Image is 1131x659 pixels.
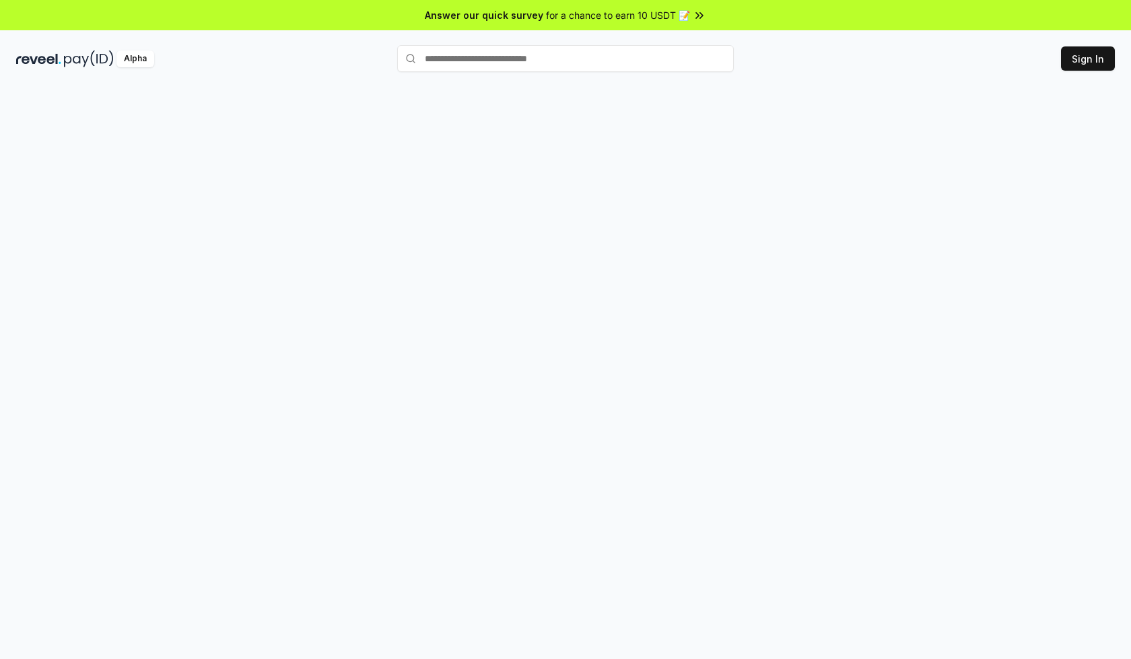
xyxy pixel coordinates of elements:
[16,50,61,67] img: reveel_dark
[64,50,114,67] img: pay_id
[425,8,543,22] span: Answer our quick survey
[546,8,690,22] span: for a chance to earn 10 USDT 📝
[116,50,154,67] div: Alpha
[1061,46,1115,71] button: Sign In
